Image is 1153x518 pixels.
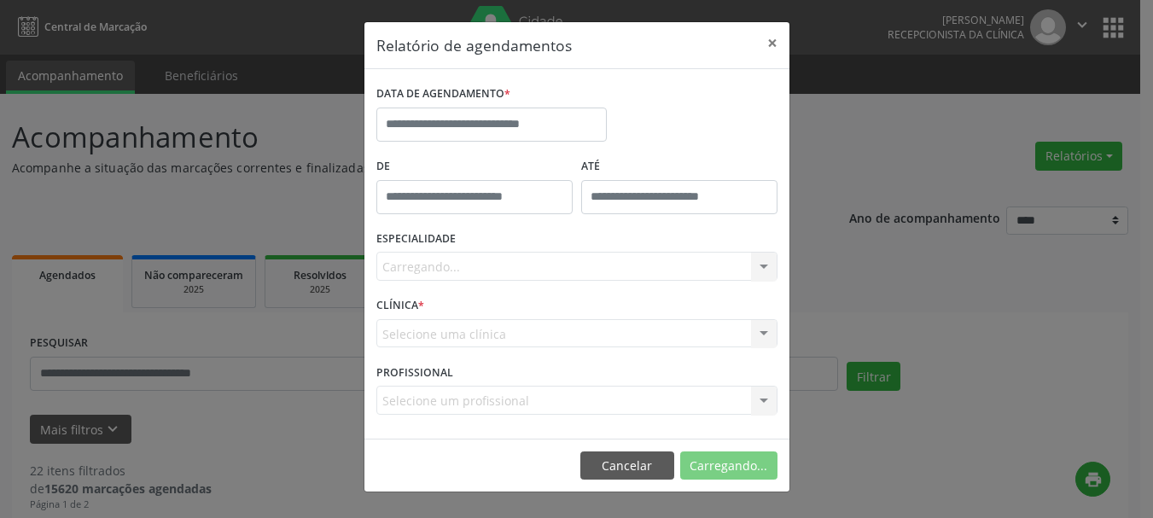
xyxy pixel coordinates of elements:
label: De [376,154,573,180]
label: PROFISSIONAL [376,359,453,386]
h5: Relatório de agendamentos [376,34,572,56]
label: ESPECIALIDADE [376,226,456,253]
label: DATA DE AGENDAMENTO [376,81,510,108]
button: Close [755,22,789,64]
label: CLÍNICA [376,293,424,319]
button: Carregando... [680,451,777,480]
label: ATÉ [581,154,777,180]
button: Cancelar [580,451,674,480]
